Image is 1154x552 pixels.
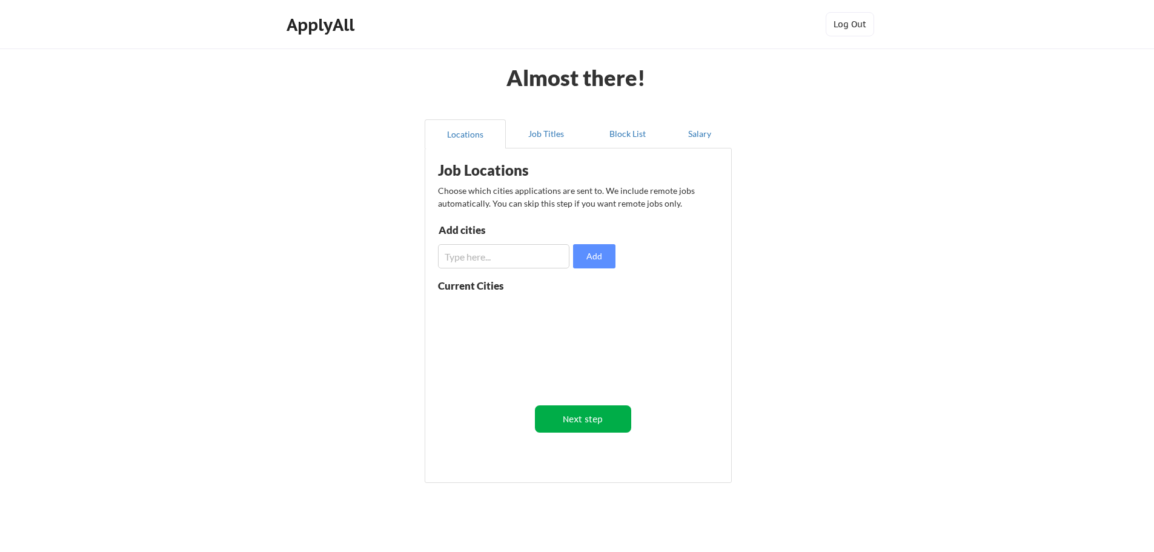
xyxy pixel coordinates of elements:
[438,281,530,291] div: Current Cities
[573,244,615,268] button: Add
[535,405,631,433] button: Next step
[668,119,732,148] button: Salary
[506,119,587,148] button: Job Titles
[492,67,661,88] div: Almost there!
[826,12,874,36] button: Log Out
[438,184,717,210] div: Choose which cities applications are sent to. We include remote jobs automatically. You can skip ...
[439,225,564,235] div: Add cities
[425,119,506,148] button: Locations
[587,119,668,148] button: Block List
[438,244,569,268] input: Type here...
[287,15,358,35] div: ApplyAll
[438,163,591,178] div: Job Locations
